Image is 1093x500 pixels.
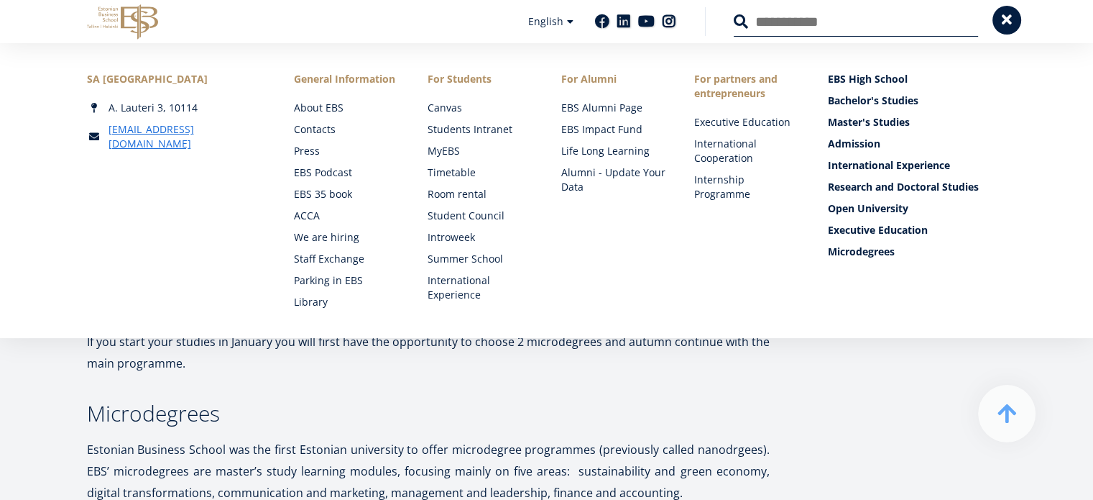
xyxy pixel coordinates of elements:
[4,238,13,247] input: Technology Innovation MBA
[294,101,399,115] a: About EBS
[109,122,266,151] a: [EMAIL_ADDRESS][DOMAIN_NAME]
[828,223,1007,237] a: Executive Education
[828,72,1007,86] a: EBS High School
[428,273,532,302] a: International Experience
[828,115,1007,129] a: Master's Studies
[828,245,1007,259] a: Microdegrees
[828,137,1007,151] a: Admission
[341,1,387,14] span: Last Name
[694,115,799,129] a: Executive Education
[294,122,399,137] a: Contacts
[294,252,399,266] a: Staff Exchange
[694,173,799,201] a: Internship Programme
[428,252,532,266] a: Summer School
[828,94,1007,108] a: Bachelor's Studies
[17,200,134,213] span: One-year MBA (in Estonian)
[17,237,138,250] span: Technology Innovation MBA
[4,201,13,210] input: One-year MBA (in Estonian)
[638,14,655,29] a: Youtube
[4,219,13,229] input: Two-year MBA
[428,122,532,137] a: Students Intranet
[694,137,799,165] a: International Cooperation
[617,14,631,29] a: Linkedin
[294,72,399,86] span: General Information
[428,209,532,223] a: Student Council
[595,14,609,29] a: Facebook
[561,165,666,194] a: Alumni - Update Your Data
[428,144,532,158] a: MyEBS
[428,101,532,115] a: Canvas
[294,273,399,288] a: Parking in EBS
[87,331,770,374] p: If you start your studies in January you will first have the opportunity to choose 2 microdegrees...
[561,144,666,158] a: Life Long Learning
[561,122,666,137] a: EBS Impact Fund
[294,230,399,245] a: We are hiring
[294,295,399,309] a: Library
[87,72,266,86] div: SA [GEOGRAPHIC_DATA]
[87,101,266,115] div: A. Lauteri 3, 10114
[294,187,399,201] a: EBS 35 book
[428,230,532,245] a: Introweek
[428,72,532,86] a: For Students
[694,72,799,101] span: For partners and entrepreneurs
[828,180,1007,194] a: Research and Doctoral Studies
[17,219,78,232] span: Two-year MBA
[294,165,399,180] a: EBS Podcast
[561,101,666,115] a: EBS Alumni Page
[828,201,1007,216] a: Open University
[428,187,532,201] a: Room rental
[294,209,399,223] a: ACCA
[662,14,676,29] a: Instagram
[87,403,770,424] h3: Microdegrees
[561,72,666,86] span: For Alumni
[428,165,532,180] a: Timetable
[294,144,399,158] a: Press
[828,158,1007,173] a: International Experience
